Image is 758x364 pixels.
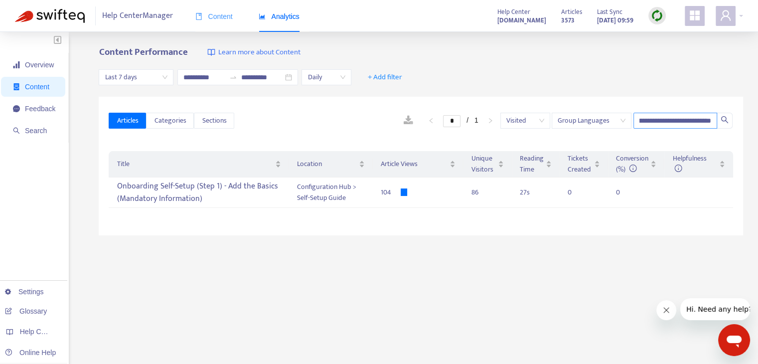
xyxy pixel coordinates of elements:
img: sync.dc5367851b00ba804db3.png [651,9,663,22]
th: Article Views [373,151,463,178]
span: Overview [25,61,54,69]
img: image-link [207,48,215,56]
span: Article Views [381,159,448,170]
a: Online Help [5,349,56,357]
iframe: Mensaje de la compañía [680,298,750,320]
span: Last Sync [597,6,622,17]
span: swap-right [229,73,237,81]
span: signal [13,61,20,68]
div: 27 s [520,187,552,198]
iframe: Botón para iniciar la ventana de mensajería [718,324,750,356]
span: Sections [202,115,226,126]
img: Swifteq [15,9,85,23]
th: Title [109,151,289,178]
th: Tickets Created [560,151,608,178]
div: 104 [381,187,401,198]
strong: [DOMAIN_NAME] [497,15,546,26]
span: Hi. Need any help? [6,7,72,15]
span: area-chart [259,13,266,20]
span: Content [195,12,233,20]
strong: [DATE] 09:59 [597,15,633,26]
span: Help Center Manager [102,6,173,25]
a: [DOMAIN_NAME] [497,14,546,26]
span: container [13,83,20,90]
a: Learn more about Content [207,47,300,58]
span: left [428,118,434,124]
th: Unique Visitors [463,151,512,178]
strong: 3573 [561,15,575,26]
a: Glossary [5,307,47,315]
span: Helpfulness [672,153,706,175]
span: message [13,105,20,112]
span: search [721,116,729,124]
span: Help Center [497,6,530,17]
th: Location [289,151,373,178]
div: 0 [616,187,636,198]
button: left [423,115,439,127]
button: Categories [146,113,194,129]
span: + Add filter [368,71,402,83]
span: appstore [689,9,701,21]
span: Title [117,159,273,170]
span: Articles [561,6,582,17]
span: Articles [117,115,138,126]
span: Learn more about Content [218,47,300,58]
span: to [229,73,237,81]
span: right [487,118,493,124]
a: Settings [5,288,44,296]
span: Group Languages [558,113,625,128]
button: Articles [109,113,146,129]
span: Search [25,127,47,135]
span: Location [297,159,357,170]
div: 0 [568,187,588,198]
iframe: Cerrar mensaje [656,300,676,320]
b: Content Performance [99,44,187,60]
span: Help Centers [20,328,61,336]
button: + Add filter [360,69,410,85]
span: Tickets Created [568,153,592,175]
span: Unique Visitors [471,153,496,175]
div: Onboarding Self-Setup (Step 1) - Add the Basics (Mandatory Information) [117,178,281,207]
span: Conversion (%) [616,153,648,175]
span: book [195,13,202,20]
button: right [482,115,498,127]
li: Next Page [482,115,498,127]
span: Content [25,83,49,91]
span: Reading Time [520,153,544,175]
span: search [13,127,20,134]
span: Last 7 days [105,70,167,85]
div: 86 [471,187,504,198]
td: Configuration Hub > Self-Setup Guide [289,178,373,208]
span: Feedback [25,105,55,113]
span: Categories [154,115,186,126]
li: Previous Page [423,115,439,127]
button: Sections [194,113,234,129]
span: user [720,9,732,21]
span: Daily [307,70,345,85]
span: Analytics [259,12,300,20]
span: / [466,116,468,124]
span: Visited [506,113,544,128]
li: 1/1 [443,115,478,127]
th: Reading Time [512,151,560,178]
